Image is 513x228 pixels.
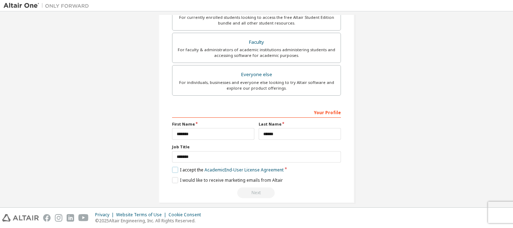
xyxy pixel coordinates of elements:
div: For faculty & administrators of academic institutions administering students and accessing softwa... [177,47,336,58]
div: Read and acccept EULA to continue [172,187,341,198]
img: instagram.svg [55,214,62,222]
img: youtube.svg [78,214,89,222]
img: Altair One [4,2,93,9]
label: Job Title [172,144,341,150]
div: For currently enrolled students looking to access the free Altair Student Edition bundle and all ... [177,15,336,26]
label: Last Name [259,121,341,127]
label: First Name [172,121,254,127]
label: I accept the [172,167,284,173]
p: © 2025 Altair Engineering, Inc. All Rights Reserved. [95,218,205,224]
img: altair_logo.svg [2,214,39,222]
img: facebook.svg [43,214,51,222]
div: Faculty [177,37,336,47]
div: Privacy [95,212,116,218]
img: linkedin.svg [67,214,74,222]
div: Everyone else [177,70,336,80]
div: Your Profile [172,106,341,118]
div: For individuals, businesses and everyone else looking to try Altair software and explore our prod... [177,80,336,91]
a: Academic End-User License Agreement [204,167,284,173]
div: Cookie Consent [169,212,205,218]
label: I would like to receive marketing emails from Altair [172,177,283,183]
div: Website Terms of Use [116,212,169,218]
